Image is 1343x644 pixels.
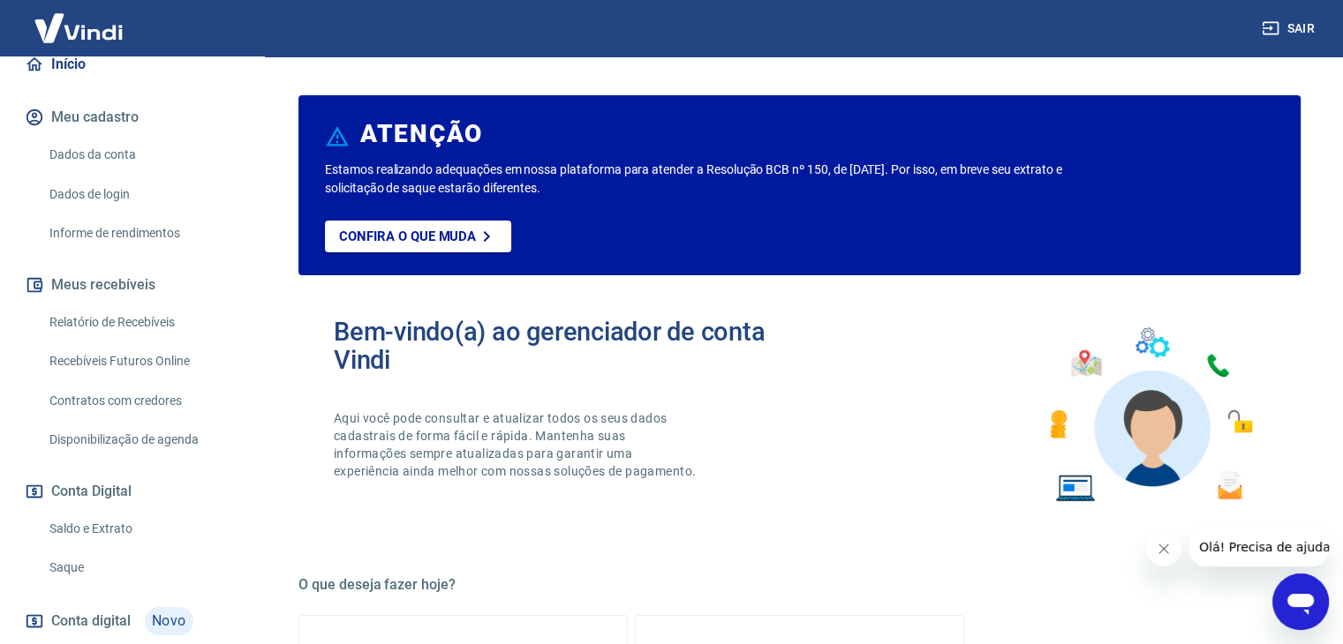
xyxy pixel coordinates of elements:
a: Saque [42,550,243,586]
button: Sair [1258,12,1322,45]
a: Dados de login [42,176,243,213]
a: Contratos com credores [42,383,243,419]
a: Início [21,45,243,84]
img: Imagem de um avatar masculino com diversos icones exemplificando as funcionalidades do gerenciado... [1034,318,1265,513]
h5: O que deseja fazer hoje? [298,576,1301,594]
button: Conta Digital [21,472,243,511]
h6: ATENÇÃO [360,125,483,143]
button: Meus recebíveis [21,266,243,304]
iframe: Fechar mensagem [1146,531,1181,566]
a: Relatório de Recebíveis [42,304,243,341]
a: Dados da conta [42,137,243,173]
img: Vindi [21,1,136,55]
button: Meu cadastro [21,98,243,137]
a: Confira o que muda [325,221,511,252]
a: Saldo e Extrato [42,511,243,547]
p: Aqui você pode consultar e atualizar todos os seus dados cadastrais de forma fácil e rápida. Mant... [334,409,699,480]
iframe: Mensagem da empresa [1188,528,1329,566]
span: Novo [145,607,193,635]
h2: Bem-vindo(a) ao gerenciador de conta Vindi [334,318,800,374]
p: Confira o que muda [339,228,476,244]
a: Conta digitalNovo [21,600,243,642]
p: Estamos realizando adequações em nossa plataforma para atender a Resolução BCB nº 150, de [DATE].... [325,161,1084,198]
a: Disponibilização de agenda [42,422,243,458]
iframe: Botão para abrir a janela de mensagens [1272,573,1329,630]
span: Conta digital [51,609,131,633]
span: Olá! Precisa de ajuda? [11,12,148,26]
a: Recebíveis Futuros Online [42,343,243,379]
a: Informe de rendimentos [42,215,243,251]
